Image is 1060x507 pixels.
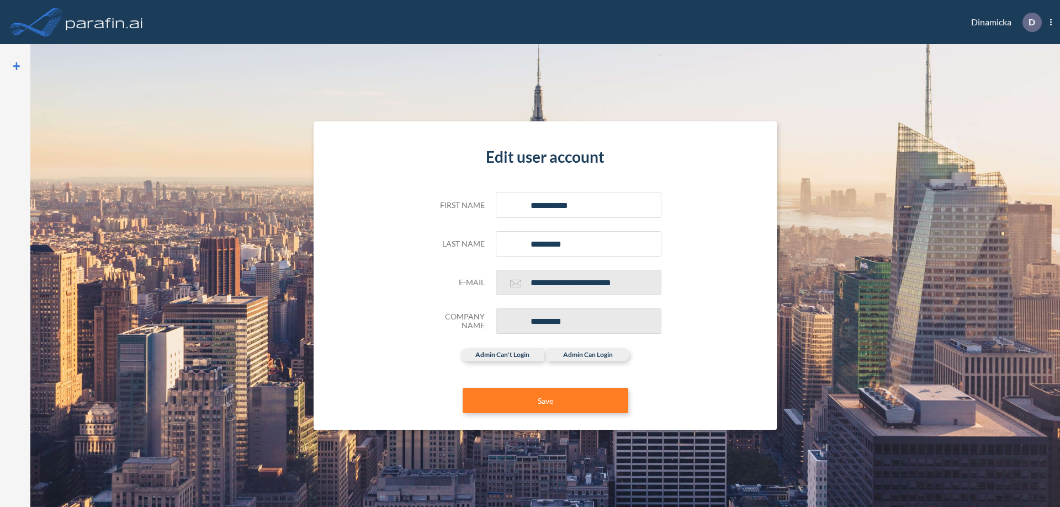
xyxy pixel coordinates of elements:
[463,388,628,413] button: Save
[547,348,629,361] label: admin can login
[430,312,485,331] h5: Company Name
[430,201,485,210] h5: First name
[63,11,145,33] img: logo
[1029,17,1035,27] p: D
[955,13,1052,32] div: Dinamicka
[461,348,544,361] label: admin can't login
[430,239,485,249] h5: Last name
[430,148,661,167] h4: Edit user account
[430,278,485,287] h5: E-mail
